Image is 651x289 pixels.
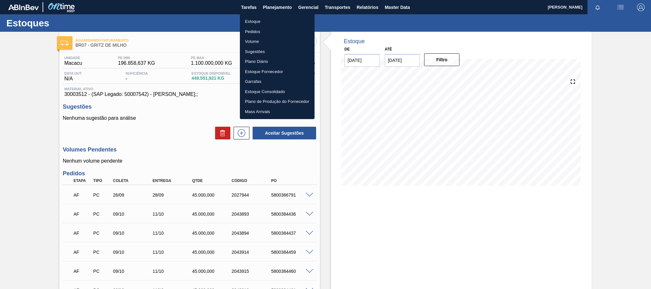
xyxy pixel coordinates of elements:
a: Plano Diário [240,57,315,67]
a: Garrafas [240,77,315,87]
a: Mass Arrivals [240,107,315,117]
a: Plano de Produção do Fornecedor [240,97,315,107]
a: Estoque Fornecedor [240,67,315,77]
a: Volume [240,37,315,47]
a: Estoque [240,17,315,27]
a: Pedidos [240,27,315,37]
a: Sugestões [240,47,315,57]
a: Estoque Consolidado [240,87,315,97]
